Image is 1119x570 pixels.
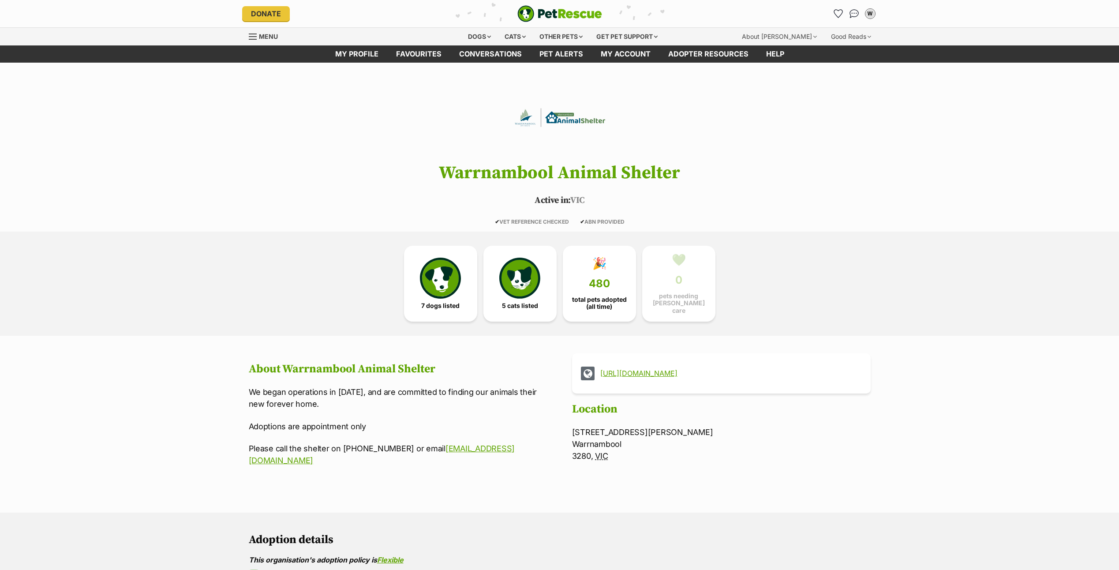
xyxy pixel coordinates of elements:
span: total pets adopted (all time) [570,296,629,310]
icon: ✔ [495,218,499,225]
a: PetRescue [517,5,602,22]
abbr: Victoria [595,451,608,461]
img: cat-icon-068c71abf8fe30c970a85cd354bc8e23425d12f6e8612795f06af48be43a487a.svg [499,258,540,298]
a: Conversations [847,7,861,21]
span: 7 dogs listed [421,302,460,309]
a: 5 cats listed [483,246,557,322]
span: ABN PROVIDED [580,218,625,225]
a: Adopter resources [659,45,757,63]
a: 🎉 480 total pets adopted (all time) [563,246,636,322]
p: We began operations in [DATE], and are committed to finding our animals their new forever home. [249,386,547,410]
a: Help [757,45,793,63]
span: Active in: [535,195,570,206]
button: My account [863,7,877,21]
h2: Location [572,403,871,416]
a: 💚 0 pets needing [PERSON_NAME] care [642,246,715,322]
span: Menu [259,33,278,40]
img: chat-41dd97257d64d25036548639549fe6c8038ab92f7586957e7f3b1b290dea8141.svg [850,9,859,18]
div: 🎉 [592,257,606,270]
span: 480 [589,277,610,290]
div: W [866,9,875,18]
img: logo-e224e6f780fb5917bec1dbf3a21bbac754714ae5b6737aabdf751b685950b380.svg [517,5,602,22]
p: VIC [236,194,884,207]
span: 5 cats listed [502,302,538,309]
img: Warrnambool Animal Shelter [509,80,610,155]
div: Get pet support [590,28,664,45]
div: Other pets [533,28,589,45]
h2: Adoption details [249,533,871,547]
span: Warrnambool [572,439,621,449]
ul: Account quick links [831,7,877,21]
a: conversations [450,45,531,63]
a: Favourites [831,7,846,21]
icon: ✔ [580,218,584,225]
h2: About Warrnambool Animal Shelter [249,363,547,376]
a: Menu [249,28,284,44]
div: 💚 [672,253,686,266]
div: Good Reads [825,28,877,45]
a: My profile [326,45,387,63]
span: pets needing [PERSON_NAME] care [650,292,708,314]
img: petrescue-icon-eee76f85a60ef55c4a1927667547b313a7c0e82042636edf73dce9c88f694885.svg [420,258,460,298]
p: Adoptions are appointment only [249,420,547,432]
h1: Warrnambool Animal Shelter [236,163,884,183]
div: Dogs [462,28,497,45]
a: Favourites [387,45,450,63]
a: My account [592,45,659,63]
div: This organisation's adoption policy is [249,556,871,564]
span: 3280, [572,451,593,461]
a: Pet alerts [531,45,592,63]
p: Please call the shelter on [PHONE_NUMBER] or email [249,442,547,466]
span: VET REFERENCE CHECKED [495,218,569,225]
span: 0 [675,274,682,286]
div: Cats [498,28,532,45]
a: Donate [242,6,290,21]
a: Flexible [377,555,404,564]
div: About [PERSON_NAME] [736,28,823,45]
span: [STREET_ADDRESS][PERSON_NAME] [572,427,713,437]
a: [URL][DOMAIN_NAME] [600,369,858,377]
a: 7 dogs listed [404,246,477,322]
